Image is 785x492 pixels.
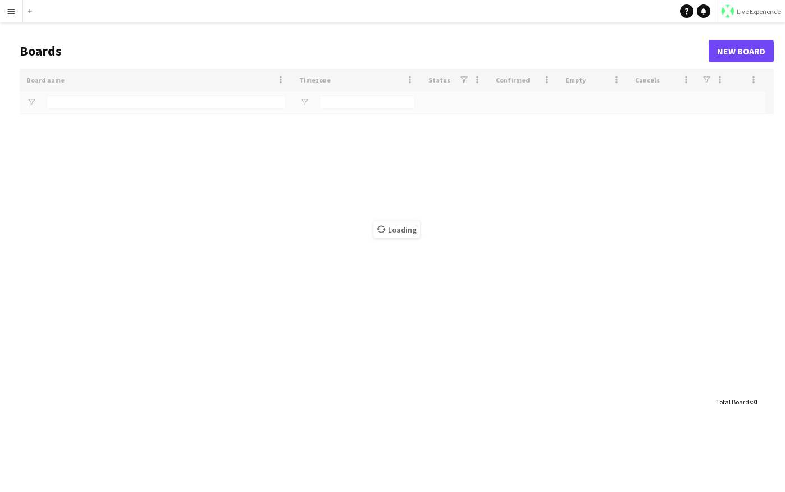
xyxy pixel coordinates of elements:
[716,391,757,413] div: :
[716,398,752,406] span: Total Boards
[20,43,709,60] h1: Boards
[373,221,420,238] span: Loading
[754,398,757,406] span: 0
[721,4,734,18] img: Logo
[737,7,781,16] span: Live Experience
[709,40,774,62] a: New Board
